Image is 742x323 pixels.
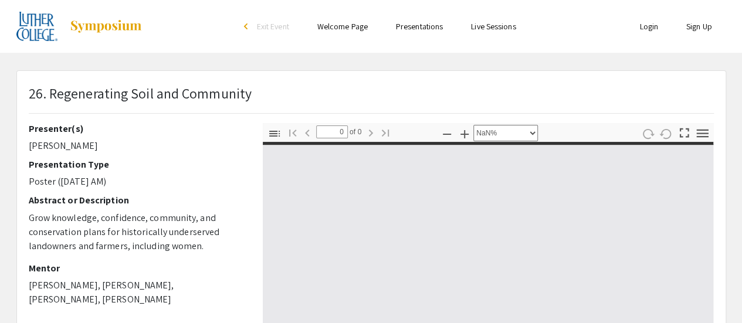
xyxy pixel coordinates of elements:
[471,21,516,32] a: Live Sessions
[437,125,457,142] button: Zoom Out
[29,195,245,206] h2: Abstract or Description
[283,124,303,141] button: Go to First Page
[361,124,381,141] button: Next Page
[692,270,733,314] iframe: Chat
[375,124,395,141] button: Go to Last Page
[686,21,712,32] a: Sign Up
[257,21,289,32] span: Exit Event
[348,125,362,138] span: of 0
[455,125,475,142] button: Zoom In
[16,12,58,41] img: 2025 Experiential Learning Showcase
[639,21,658,32] a: Login
[29,263,245,274] h2: Mentor
[265,125,284,142] button: Toggle Sidebar
[244,23,251,30] div: arrow_back_ios
[16,12,143,41] a: 2025 Experiential Learning Showcase
[396,21,443,32] a: Presentations
[638,125,658,142] button: Rotate Clockwise
[316,125,348,138] input: Page
[29,159,245,170] h2: Presentation Type
[29,212,220,252] span: Grow knowledge, confidence, community, and conservation plans for historically underserved landow...
[297,124,317,141] button: Previous Page
[69,19,143,33] img: Symposium by ForagerOne
[473,125,538,141] select: Zoom
[317,21,368,32] a: Welcome Page
[29,278,245,307] p: [PERSON_NAME], [PERSON_NAME], [PERSON_NAME], [PERSON_NAME]
[29,139,245,153] p: [PERSON_NAME]
[29,83,252,104] p: 26. Regenerating Soil and Community
[674,123,694,140] button: Switch to Presentation Mode
[692,125,712,142] button: Tools
[29,175,245,189] p: Poster ([DATE] AM)
[656,125,676,142] button: Rotate Counterclockwise
[29,123,245,134] h2: Presenter(s)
